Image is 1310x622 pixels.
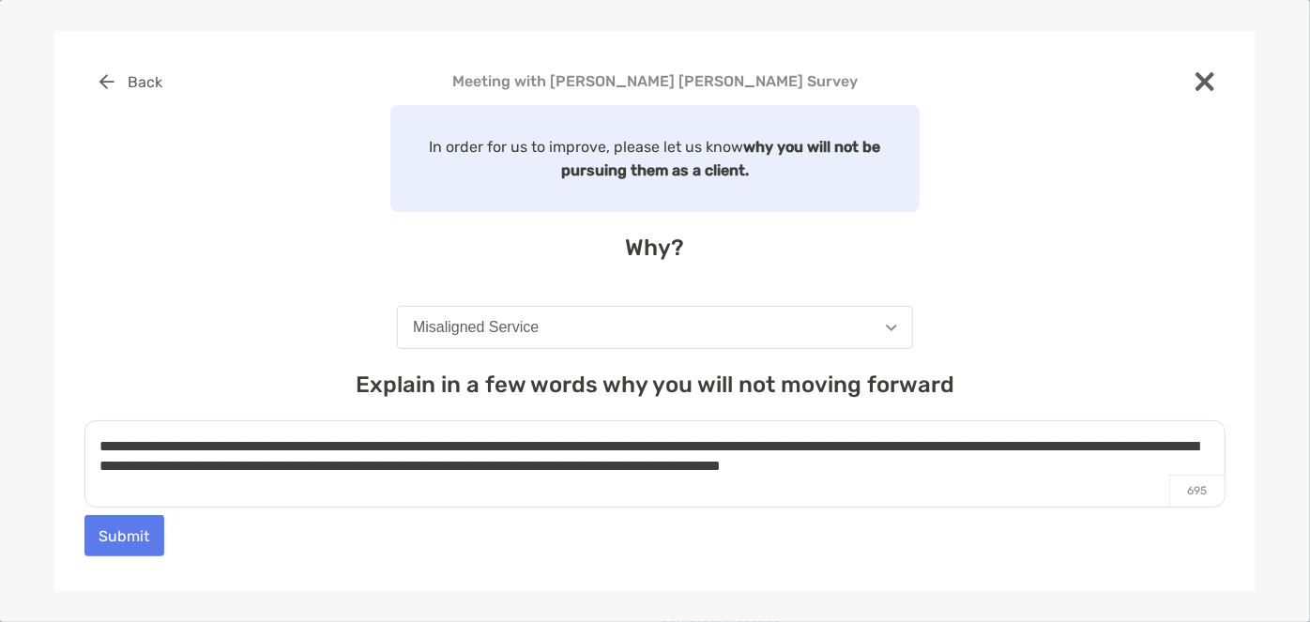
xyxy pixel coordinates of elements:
[402,135,908,182] p: In order for us to improve, please let us know
[886,325,897,331] img: Open dropdown arrow
[1196,72,1214,91] img: close modal
[99,74,114,89] img: button icon
[84,235,1226,261] h4: Why?
[1169,475,1225,507] p: 695
[397,306,913,349] button: Misaligned Service
[84,372,1226,398] h4: Explain in a few words why you will not moving forward
[84,61,177,102] button: Back
[413,319,539,336] div: Misaligned Service
[84,515,164,556] button: Submit
[84,72,1226,90] h4: Meeting with [PERSON_NAME] [PERSON_NAME] Survey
